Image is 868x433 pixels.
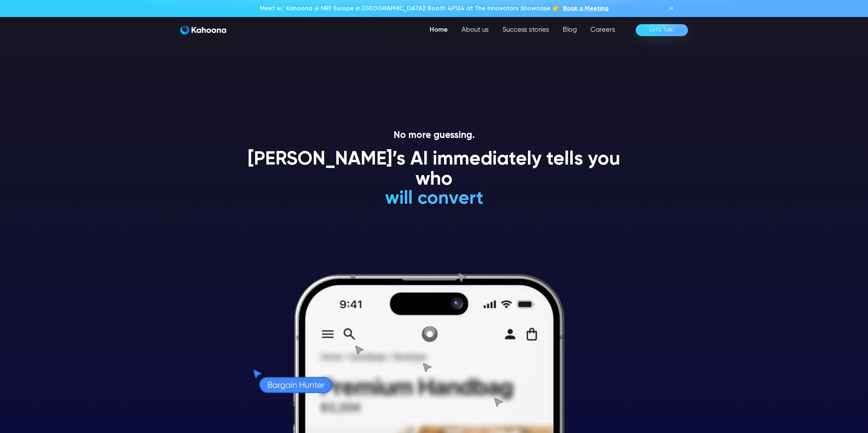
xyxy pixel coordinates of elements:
a: Careers [584,23,622,37]
a: Blog [556,23,584,37]
p: No more guessing. [240,130,629,141]
a: Home [423,23,455,37]
a: About us [455,23,496,37]
a: Book a Meeting [563,4,608,13]
span: Book a Meeting [563,5,608,12]
a: Success stories [496,23,556,37]
a: home [180,25,226,35]
a: Let’s Talk! [636,24,688,36]
div: Let’s Talk! [649,25,674,35]
h1: [PERSON_NAME]’s AI immediately tells you who [240,150,629,190]
h1: will convert [334,189,534,209]
p: Meet w/ Kahoona @ NRF Europe in [GEOGRAPHIC_DATA]! Booth 4P124 at The Innovators Showcase 👉 [260,4,560,13]
img: Kahoona logo white [180,25,226,35]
